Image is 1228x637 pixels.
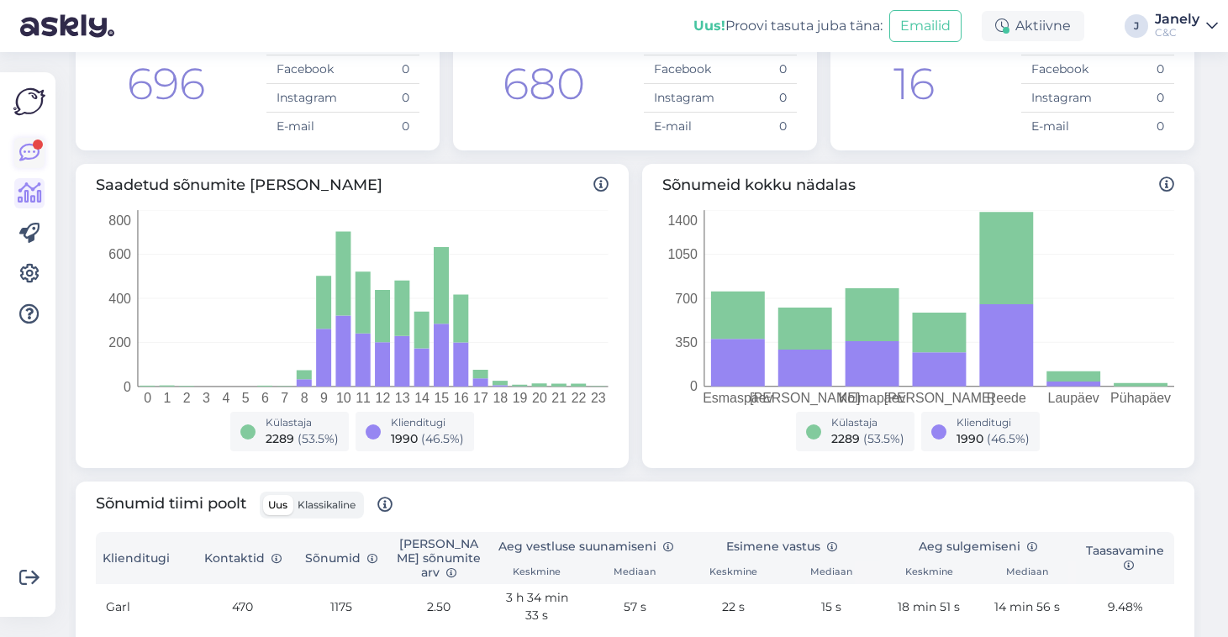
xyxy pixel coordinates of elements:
[261,391,269,405] tspan: 6
[421,431,464,446] span: ( 46.5 %)
[1110,391,1171,405] tspan: Pühapäev
[644,113,720,141] td: E-mail
[266,431,294,446] span: 2289
[108,292,131,306] tspan: 400
[96,492,393,519] span: Sõnumid tiimi poolt
[301,391,308,405] tspan: 8
[266,84,343,113] td: Instagram
[831,415,904,430] div: Külastaja
[96,174,609,197] span: Saadetud sõnumite [PERSON_NAME]
[343,113,419,141] td: 0
[266,415,339,430] div: Külastaja
[1047,391,1099,405] tspan: Laupäev
[356,391,371,405] tspan: 11
[298,498,356,511] span: Klassikaline
[591,391,606,405] tspan: 23
[690,380,698,394] tspan: 0
[978,561,1077,585] th: Mediaan
[1155,13,1199,26] div: Janely
[889,10,962,42] button: Emailid
[434,391,449,405] tspan: 15
[1021,84,1098,113] td: Instagram
[720,113,797,141] td: 0
[684,561,783,585] th: Keskmine
[838,391,905,405] tspan: Kolmapäev
[1155,26,1199,39] div: C&C
[493,391,508,405] tspan: 18
[667,247,698,261] tspan: 1050
[720,84,797,113] td: 0
[488,561,587,585] th: Keskmine
[391,415,464,430] div: Klienditugi
[343,55,419,84] td: 0
[96,584,194,629] td: Garl
[693,16,883,36] div: Proovi tasuta juba täna:
[1076,584,1174,629] td: 9.48%
[266,55,343,84] td: Facebook
[662,174,1175,197] span: Sõnumeid kokku nädalas
[675,292,698,306] tspan: 700
[194,584,293,629] td: 470
[1098,84,1174,113] td: 0
[978,584,1077,629] td: 14 min 56 s
[644,55,720,84] td: Facebook
[693,18,725,34] b: Uus!
[782,584,880,629] td: 15 s
[667,213,698,228] tspan: 1400
[320,391,328,405] tspan: 9
[982,11,1084,41] div: Aktiivne
[987,391,1026,405] tspan: Reede
[336,391,351,405] tspan: 10
[1155,13,1218,39] a: JanelyC&C
[96,532,194,584] th: Klienditugi
[144,391,151,405] tspan: 0
[684,532,880,561] th: Esimene vastus
[163,391,171,405] tspan: 1
[268,498,287,511] span: Uus
[586,561,684,585] th: Mediaan
[395,391,410,405] tspan: 13
[203,391,210,405] tspan: 3
[884,391,994,406] tspan: [PERSON_NAME]
[391,431,418,446] span: 1990
[513,391,528,405] tspan: 19
[1021,113,1098,141] td: E-mail
[1021,55,1098,84] td: Facebook
[488,532,684,561] th: Aeg vestluse suunamiseni
[750,391,860,406] tspan: [PERSON_NAME]
[675,335,698,350] tspan: 350
[720,55,797,84] td: 0
[1098,55,1174,84] td: 0
[376,391,391,405] tspan: 12
[194,532,293,584] th: Kontaktid
[222,391,229,405] tspan: 4
[987,431,1030,446] span: ( 46.5 %)
[390,532,488,584] th: [PERSON_NAME] sõnumite arv
[108,213,131,228] tspan: 800
[684,584,783,629] td: 22 s
[414,391,430,405] tspan: 14
[1076,532,1174,584] th: Taasavamine
[13,86,45,118] img: Askly Logo
[183,391,191,405] tspan: 2
[108,335,131,350] tspan: 200
[242,391,250,405] tspan: 5
[292,584,390,629] td: 1175
[532,391,547,405] tspan: 20
[281,391,288,405] tspan: 7
[390,584,488,629] td: 2.50
[473,391,488,405] tspan: 17
[292,532,390,584] th: Sõnumid
[644,84,720,113] td: Instagram
[880,584,978,629] td: 18 min 51 s
[266,113,343,141] td: E-mail
[863,431,904,446] span: ( 53.5 %)
[124,380,131,394] tspan: 0
[343,84,419,113] td: 0
[488,584,587,629] td: 3 h 34 min 33 s
[127,51,205,117] div: 696
[298,431,339,446] span: ( 53.5 %)
[831,431,860,446] span: 2289
[782,561,880,585] th: Mediaan
[572,391,587,405] tspan: 22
